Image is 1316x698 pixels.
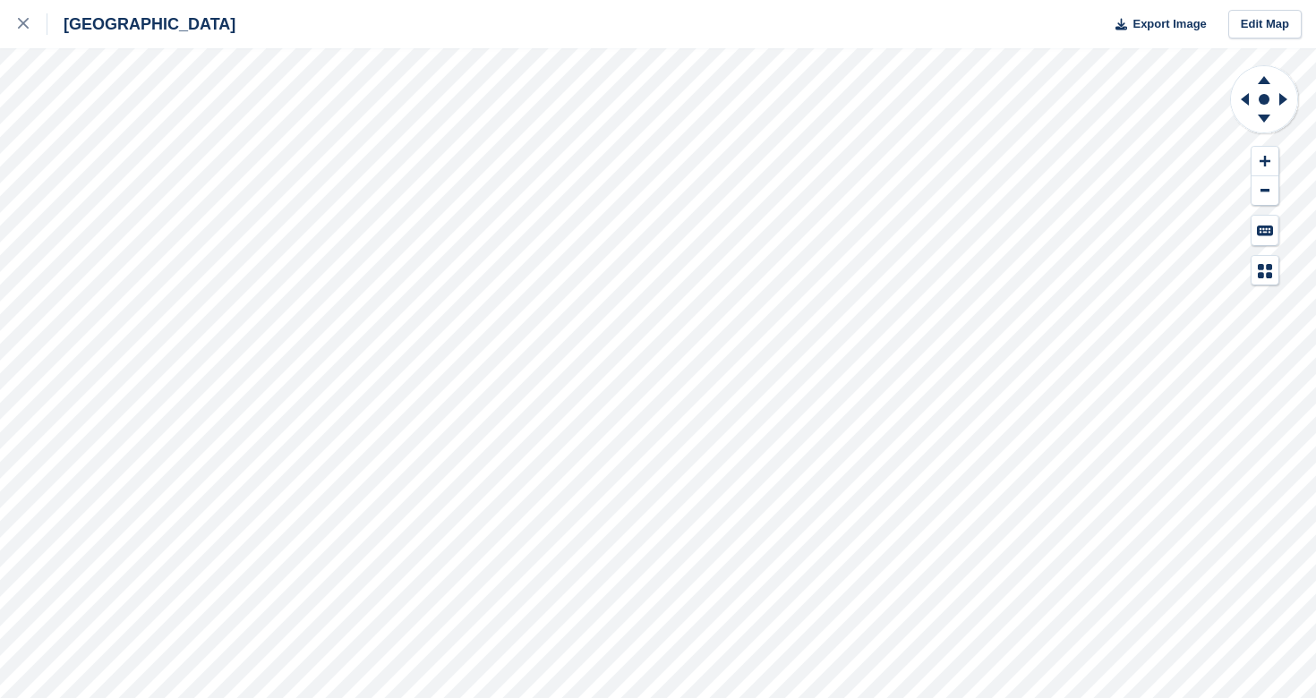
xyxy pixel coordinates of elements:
[1252,147,1278,176] button: Zoom In
[1252,256,1278,285] button: Map Legend
[1105,10,1207,39] button: Export Image
[1132,15,1206,33] span: Export Image
[47,13,235,35] div: [GEOGRAPHIC_DATA]
[1228,10,1302,39] a: Edit Map
[1252,176,1278,206] button: Zoom Out
[1252,216,1278,245] button: Keyboard Shortcuts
